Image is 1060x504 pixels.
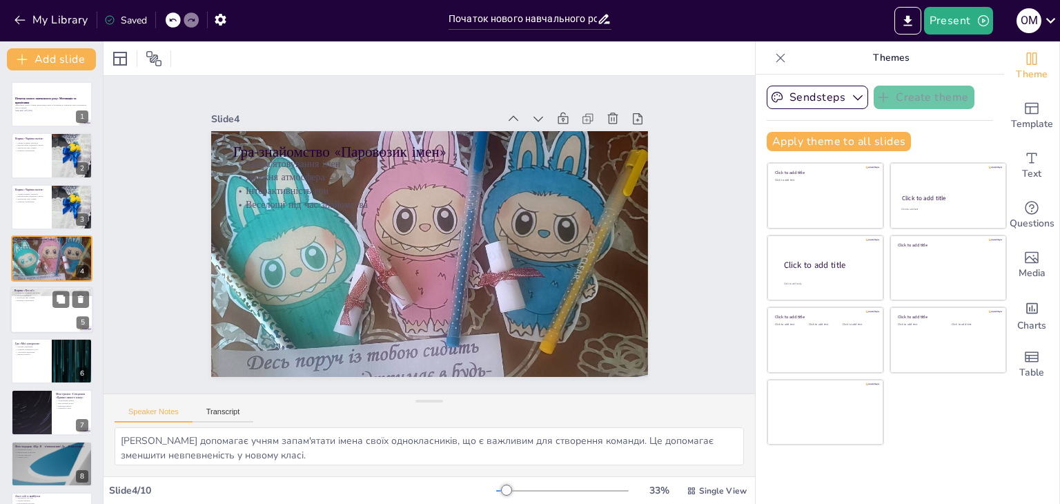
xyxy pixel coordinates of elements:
[894,7,921,35] button: Export to PowerPoint
[15,243,88,246] p: Дружня атмосфера
[52,291,69,307] button: Duplicate Slide
[109,484,496,497] div: Slide 4 / 10
[146,50,162,67] span: Position
[15,449,88,452] p: Створення колажу
[15,494,88,498] p: Лист собі в майбутнє
[76,162,88,175] div: 2
[56,403,88,405] p: Висловлення думок
[115,427,744,465] textarea: [PERSON_NAME] допомагає учням запам'ятати імена своїх однокласників, що є важливим для створення ...
[1004,141,1059,191] div: Add text boxes
[11,235,92,281] div: 4
[56,405,88,407] p: Відповідальність
[1011,117,1053,132] span: Template
[1004,340,1059,389] div: Add a table
[15,444,88,448] p: Фото-подорож «Від- Я – п’ятикласник! До – Я-випускник!»
[1016,67,1048,82] span: Theme
[898,314,997,320] div: Click to add title
[792,41,990,75] p: Themes
[15,351,48,353] p: Атмосфера підтримки
[56,392,88,400] p: Міні-тренінг «Створення «Правил нашого класу»
[224,90,511,133] div: Slide 4
[14,291,89,294] p: Розвиток логічного мислення
[15,144,48,146] p: Використання предметів з валізи
[76,265,88,278] div: 4
[239,151,631,205] p: Дружня атмосфера
[15,348,48,351] p: Розвиток командного духу
[10,9,94,31] button: My Library
[775,314,874,320] div: Click to add title
[15,238,88,242] p: Гра-знайомство «Паровозик імен»
[15,451,88,454] p: Відзначення досягнень
[193,407,254,423] button: Transcript
[15,146,48,149] p: Знайомство між учнями
[15,342,48,346] p: Гра «Мої суперсили»
[76,470,88,483] div: 8
[775,170,874,175] div: Click to add title
[14,289,89,293] p: Вправа «Хто я?»
[15,195,48,198] p: Використання предметів з валізи
[15,454,88,456] p: Спільні моменти
[898,242,997,247] div: Click to add title
[11,133,92,178] div: 2
[1004,290,1059,340] div: Add charts and graphs
[115,407,193,423] button: Speaker Notes
[1004,191,1059,240] div: Get real-time input from your audience
[15,197,48,200] p: Знайомство між учнями
[1004,91,1059,141] div: Add ready made slides
[56,407,88,410] p: Гармонія в класі
[241,137,634,191] p: Запам'ятовування імен
[237,164,630,218] p: Інтерактивність гри
[15,497,88,500] p: Задуматися про цілі
[15,456,88,459] p: Символ класу
[76,110,88,123] div: 1
[15,346,48,349] p: Ділення навичками
[15,500,88,503] p: Оцінка прогресу
[784,260,872,271] div: Click to add title
[7,48,96,70] button: Add slide
[898,323,941,327] div: Click to add text
[236,177,629,232] p: Веселощі під час знайомства
[15,200,48,203] p: Розвиток спілкування
[15,240,88,243] p: Запам'ятовування імен
[72,291,89,307] button: Delete Slide
[15,245,88,248] p: Інтерактивність гри
[15,353,48,356] p: Взаємодопомога
[809,323,840,327] div: Click to add text
[1017,8,1041,33] div: О М
[767,86,868,109] button: Sendsteps
[14,296,89,299] p: Взаємодія між учнями
[11,441,92,487] div: 8
[775,179,874,182] div: Click to add text
[1019,266,1046,281] span: Media
[843,323,874,327] div: Click to add text
[11,338,92,384] div: 6
[1022,166,1041,182] span: Text
[77,316,89,329] div: 5
[11,81,92,127] div: 1
[242,122,635,183] p: Гра-знайомство «Паровозик імен»
[15,142,48,144] p: Управа розвиває творчість
[952,323,995,327] div: Click to add text
[14,294,89,297] p: Спостережливість
[1004,240,1059,290] div: Add images, graphics, shapes or video
[15,104,88,109] p: Привітання учнів із новим навчальним роком та мотивація до навчання через різноманітні ігри та вп...
[699,485,747,496] span: Single View
[15,193,48,195] p: Управа розвиває творчість
[1010,216,1054,231] span: Questions
[784,282,871,286] div: Click to add body
[15,136,48,140] p: Вправа «Чарівна валіза»
[1004,41,1059,91] div: Change the overall theme
[109,48,131,70] div: Layout
[76,213,88,226] div: 3
[14,299,89,302] p: Навички спілкування
[15,149,48,152] p: Розвиток спілкування
[15,109,88,112] p: Generated with [URL]
[924,7,993,35] button: Present
[15,248,88,251] p: Веселощі під час знайомства
[11,389,92,435] div: 7
[15,188,48,192] p: Вправа «Чарівна валіза»
[56,400,88,403] p: Формування правил
[10,287,93,333] div: 5
[642,484,676,497] div: 33 %
[775,323,806,327] div: Click to add text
